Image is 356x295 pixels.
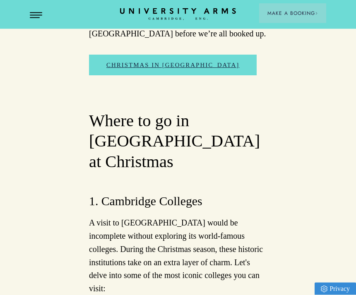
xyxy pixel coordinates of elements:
img: Arrow icon [315,12,318,15]
img: Privacy [321,285,327,293]
h3: 1. Cambridge Colleges [89,193,267,210]
a: Christmas in [GEOGRAPHIC_DATA] [89,55,257,76]
h2: Where to go in [GEOGRAPHIC_DATA] at Christmas [89,111,267,172]
button: Make a BookingArrow icon [259,3,326,23]
button: Open Menu [30,12,42,19]
span: Make a Booking [267,10,318,17]
a: Privacy [315,283,356,295]
a: Home [120,8,236,21]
